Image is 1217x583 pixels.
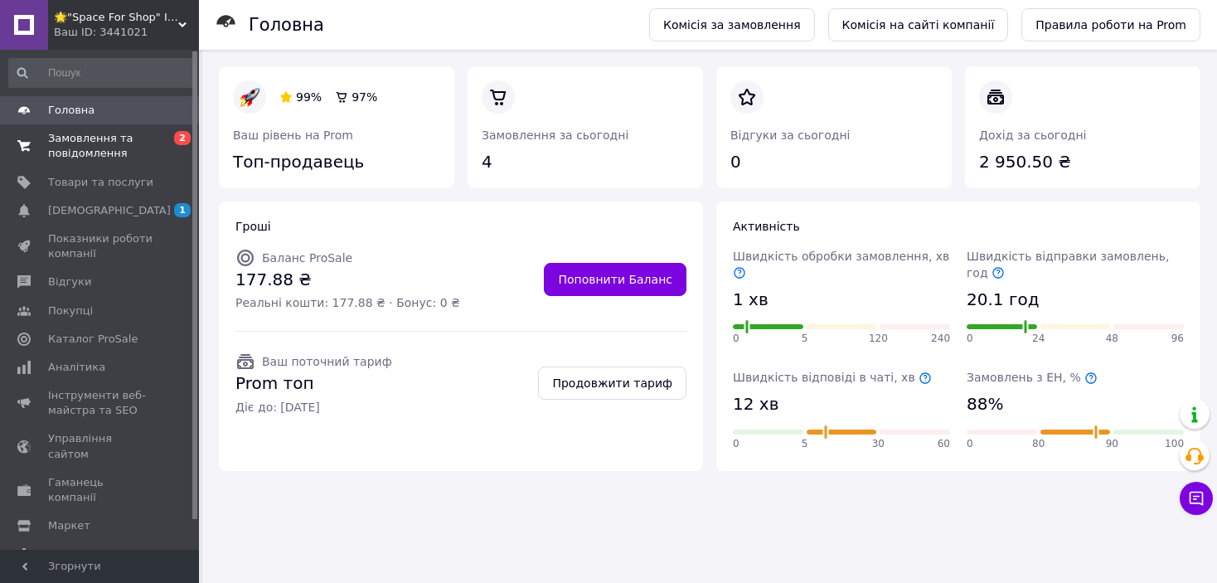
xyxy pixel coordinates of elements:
span: Інструменти веб-майстра та SEO [48,388,153,418]
span: 88% [967,392,1003,416]
span: 5 [802,332,808,346]
span: Каталог ProSale [48,332,138,347]
span: 0 [733,332,739,346]
a: Поповнити Баланс [544,263,686,296]
span: 90 [1106,437,1118,451]
span: 100 [1165,437,1184,451]
button: Чат з покупцем [1180,482,1213,515]
span: Аналітика [48,360,105,375]
span: 60 [938,437,950,451]
span: 20.1 год [967,288,1039,312]
span: 97% [352,90,377,104]
a: Правила роботи на Prom [1021,8,1200,41]
span: 2 [174,131,191,145]
span: 120 [869,332,888,346]
span: Баланс ProSale [262,251,352,265]
span: 80 [1032,437,1045,451]
span: Гаманець компанії [48,475,153,505]
span: Гроші [235,220,271,233]
span: Управління сайтом [48,431,153,461]
span: Товари та послуги [48,175,153,190]
span: Показники роботи компанії [48,231,153,261]
span: 24 [1032,332,1045,346]
span: Діє до: [DATE] [235,399,392,415]
span: Покупці [48,304,93,318]
span: Активність [733,220,800,233]
span: 1 [174,203,191,217]
span: 🌟"Space For Shop" Інтернет-магазин [54,10,178,25]
span: Замовлення та повідомлення [48,131,153,161]
span: 12 хв [733,392,778,416]
span: 96 [1171,332,1184,346]
span: 0 [967,332,973,346]
a: Продовжити тариф [538,367,686,400]
span: 5 [802,437,808,451]
span: Швидкість обробки замовлення, хв [733,250,949,279]
span: 48 [1106,332,1118,346]
span: Маркет [48,518,90,533]
div: Ваш ID: 3441021 [54,25,199,40]
span: Швидкість відправки замовлень, год [967,250,1169,279]
span: 99% [296,90,322,104]
a: Комісія за замовлення [649,8,815,41]
span: Ваш поточний тариф [262,355,392,368]
span: 30 [872,437,885,451]
span: 0 [967,437,973,451]
span: [DEMOGRAPHIC_DATA] [48,203,171,218]
a: Комісія на сайті компанії [828,8,1009,41]
span: 240 [931,332,950,346]
span: Головна [48,103,95,118]
span: 0 [733,437,739,451]
h1: Головна [249,15,324,35]
span: Реальні кошти: 177.88 ₴ · Бонус: 0 ₴ [235,294,460,311]
input: Пошук [8,58,196,88]
span: Замовлень з ЕН, % [967,371,1098,384]
span: Налаштування [48,547,133,561]
span: Prom топ [235,372,392,396]
span: Швидкість відповіді в чаті, хв [733,371,932,384]
span: 177.88 ₴ [235,268,460,292]
span: 1 хв [733,288,769,312]
span: Відгуки [48,274,91,289]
